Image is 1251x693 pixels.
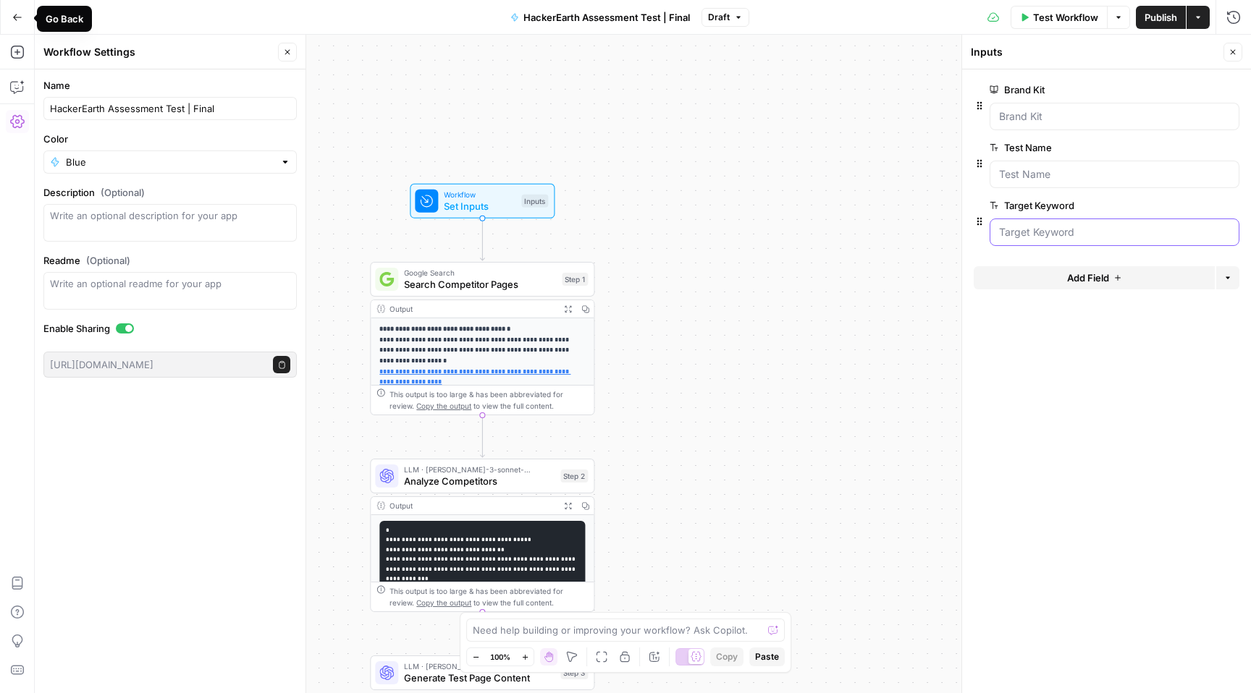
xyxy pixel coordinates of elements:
g: Edge from start to step_1 [480,218,484,260]
span: HackerEarth Assessment Test | Final [523,10,690,25]
label: Test Name [990,140,1158,155]
input: Brand Kit [999,109,1230,124]
div: Output [389,500,555,511]
span: Copy [716,650,738,663]
g: Edge from step_1 to step_2 [480,415,484,457]
div: Step 2 [560,469,588,482]
div: Step 1 [562,273,588,286]
span: Draft [708,11,730,24]
span: Publish [1145,10,1177,25]
span: Set Inputs [444,199,515,213]
span: LLM · [PERSON_NAME]-3-sonnet-20240229 [404,660,555,672]
button: Draft [702,8,749,27]
span: Add Field [1067,271,1109,285]
button: Publish [1136,6,1186,29]
span: Analyze Competitors [404,474,555,488]
label: Color [43,132,297,146]
span: 100% [490,651,510,663]
span: Copy the output [416,598,471,607]
input: Test Name [999,167,1230,182]
div: WorkflowSet InputsInputs [370,184,594,218]
button: HackerEarth Assessment Test | Final [502,6,699,29]
label: Brand Kit [990,82,1158,97]
button: Test Workflow [1011,6,1107,29]
label: Enable Sharing [43,321,297,336]
span: Workflow [444,189,515,200]
button: Paste [749,647,785,666]
div: This output is too large & has been abbreviated for review. to view the full content. [389,585,588,608]
span: Google Search [404,267,556,279]
div: Go Back [46,12,83,26]
span: Test Workflow [1033,10,1098,25]
label: Target Keyword [990,198,1158,213]
div: This output is too large & has been abbreviated for review. to view the full content. [389,388,588,412]
span: Generate Test Page Content [404,671,555,685]
label: Readme [43,253,297,268]
div: Inputs [521,195,548,208]
span: (Optional) [101,185,145,200]
span: Search Competitor Pages [404,277,556,292]
label: Name [43,78,297,93]
button: Add Field [974,266,1215,289]
span: Paste [755,650,779,663]
input: Blue [66,155,274,169]
input: Target Keyword [999,225,1230,239]
button: Copy [710,647,744,666]
div: Workflow Settings [43,45,274,59]
div: Output [389,303,555,315]
label: Description [43,185,297,200]
span: (Optional) [86,253,130,268]
span: Copy the output [416,401,471,410]
div: Inputs [971,45,1219,59]
div: Step 3 [560,666,588,679]
input: Untitled [50,101,290,116]
span: LLM · [PERSON_NAME]-3-sonnet-20240229 [404,464,555,475]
